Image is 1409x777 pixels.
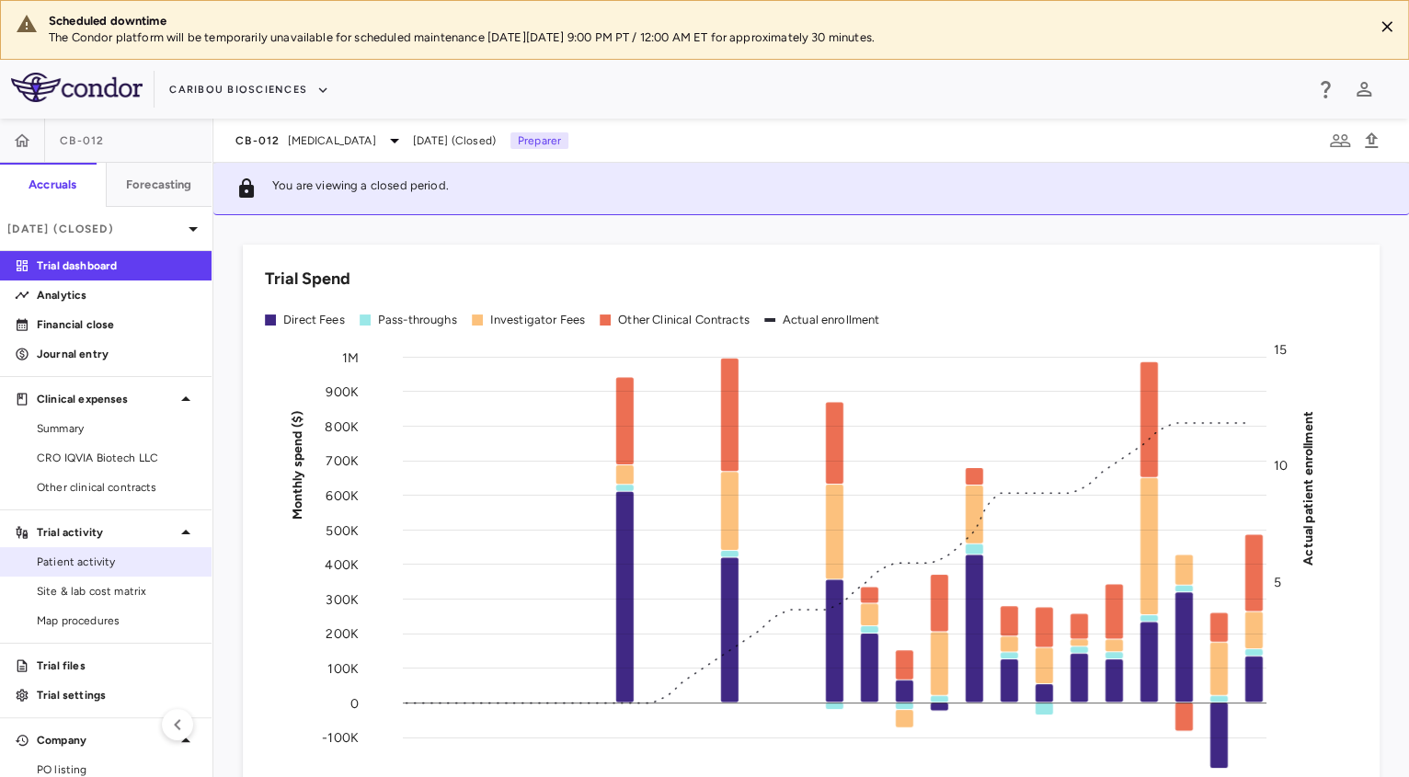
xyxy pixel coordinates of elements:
[510,132,568,149] p: Preparer
[326,453,359,469] tspan: 700K
[37,420,197,437] span: Summary
[1300,410,1316,565] tspan: Actual patient enrollment
[325,557,359,573] tspan: 400K
[126,177,192,193] h6: Forecasting
[283,312,345,328] div: Direct Fees
[265,267,350,291] h6: Trial Spend
[1274,458,1288,474] tspan: 10
[490,312,586,328] div: Investigator Fees
[378,312,457,328] div: Pass-throughs
[37,612,197,629] span: Map procedures
[618,312,750,328] div: Other Clinical Contracts
[11,73,143,102] img: logo-full-SnFGN8VE.png
[37,687,197,703] p: Trial settings
[326,487,359,503] tspan: 600K
[342,349,359,365] tspan: 1M
[783,312,880,328] div: Actual enrollment
[288,132,376,149] span: [MEDICAL_DATA]
[37,287,197,303] p: Analytics
[37,450,197,466] span: CRO IQVIA Biotech LLC
[290,410,305,520] tspan: Monthly spend ($)
[49,29,1358,46] p: The Condor platform will be temporarily unavailable for scheduled maintenance [DATE][DATE] 9:00 P...
[326,591,359,607] tspan: 300K
[37,479,197,496] span: Other clinical contracts
[325,418,359,434] tspan: 800K
[37,554,197,570] span: Patient activity
[37,657,197,674] p: Trial files
[37,583,197,600] span: Site & lab cost matrix
[1274,341,1287,357] tspan: 15
[235,133,281,148] span: CB-012
[1373,13,1401,40] button: Close
[322,729,359,745] tspan: -100K
[1274,574,1281,589] tspan: 5
[37,391,175,407] p: Clinical expenses
[37,524,175,541] p: Trial activity
[413,132,496,149] span: [DATE] (Closed)
[37,346,197,362] p: Journal entry
[37,257,197,274] p: Trial dashboard
[326,384,359,400] tspan: 900K
[327,660,359,676] tspan: 100K
[326,626,359,642] tspan: 200K
[37,732,175,748] p: Company
[169,75,329,105] button: Caribou Biosciences
[60,133,105,148] span: CB-012
[7,221,182,237] p: [DATE] (Closed)
[29,177,76,193] h6: Accruals
[37,316,197,333] p: Financial close
[272,177,449,200] p: You are viewing a closed period.
[350,695,359,711] tspan: 0
[326,522,359,538] tspan: 500K
[49,13,1358,29] div: Scheduled downtime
